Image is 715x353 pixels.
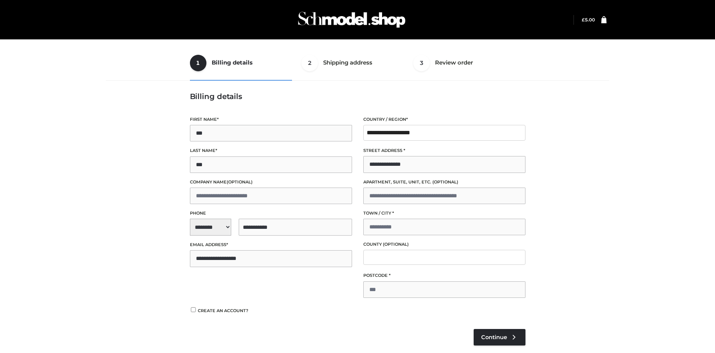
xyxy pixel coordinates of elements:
[582,17,595,23] bdi: 5.00
[363,116,525,123] label: Country / Region
[432,179,458,185] span: (optional)
[190,307,197,312] input: Create an account?
[295,5,408,35] img: Schmodel Admin 964
[582,17,595,23] a: £5.00
[190,179,352,186] label: Company name
[363,147,525,154] label: Street address
[190,92,525,101] h3: Billing details
[198,308,248,313] span: Create an account?
[190,116,352,123] label: First name
[481,334,507,341] span: Continue
[363,179,525,186] label: Apartment, suite, unit, etc.
[227,179,253,185] span: (optional)
[363,210,525,217] label: Town / City
[582,17,585,23] span: £
[474,329,525,345] a: Continue
[363,241,525,248] label: County
[190,147,352,154] label: Last name
[383,242,409,247] span: (optional)
[190,210,352,217] label: Phone
[190,241,352,248] label: Email address
[363,272,525,279] label: Postcode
